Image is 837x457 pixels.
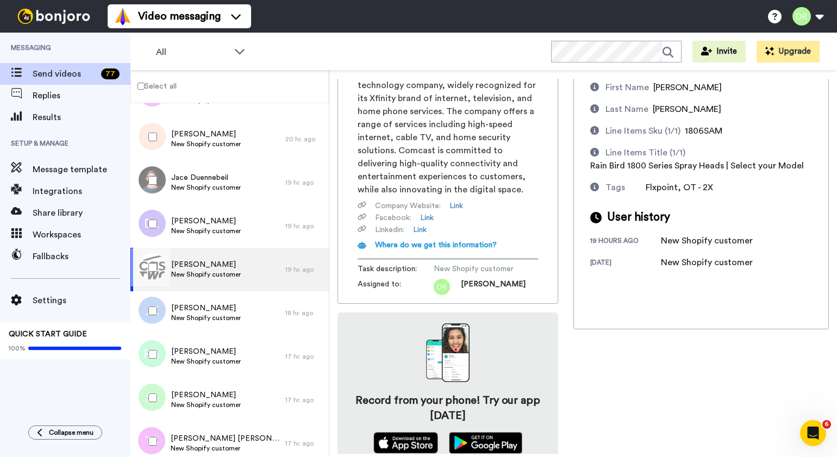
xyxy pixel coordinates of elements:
[101,68,120,79] div: 77
[33,89,130,102] span: Replies
[605,81,649,94] div: First Name
[33,294,130,307] span: Settings
[822,420,831,429] span: 6
[375,201,441,211] span: Company Website :
[605,181,625,194] div: Tags
[171,270,241,279] span: New Shopify customer
[9,330,87,338] span: QUICK START GUIDE
[757,41,820,62] button: Upgrade
[171,390,241,400] span: [PERSON_NAME]
[28,425,102,440] button: Collapse menu
[33,228,130,241] span: Workspaces
[285,222,323,230] div: 19 hr. ago
[800,420,826,446] iframe: Intercom live chat
[413,224,427,235] a: Link
[373,432,438,454] img: appstore
[49,428,93,437] span: Collapse menu
[434,279,450,295] img: dr.png
[9,344,26,353] span: 100%
[171,433,280,444] span: [PERSON_NAME] [PERSON_NAME]
[131,79,177,92] label: Select all
[33,163,130,176] span: Message template
[138,9,221,24] span: Video messaging
[434,264,537,274] span: New Shopify customer
[590,161,804,170] span: Rain Bird 1800 Series Spray Heads | Select your Model
[461,279,526,295] span: [PERSON_NAME]
[685,127,722,135] span: 1806SAM
[285,309,323,317] div: 18 hr. ago
[605,146,685,159] div: Line Items Title (1/1)
[348,393,547,423] h4: Record from your phone! Try our app [DATE]
[605,124,680,137] div: Line Items Sku (1/1)
[285,135,323,143] div: 20 hr. ago
[171,183,241,192] span: New Shopify customer
[607,209,670,226] span: User history
[661,234,753,247] div: New Shopify customer
[285,439,323,448] div: 17 hr. ago
[33,250,130,263] span: Fallbacks
[156,46,229,59] span: All
[171,303,241,314] span: [PERSON_NAME]
[171,216,241,227] span: [PERSON_NAME]
[171,357,241,366] span: New Shopify customer
[171,172,241,183] span: Jace Duennebeil
[358,264,434,274] span: Task description :
[285,265,323,274] div: 19 hr. ago
[653,83,722,92] span: [PERSON_NAME]
[138,83,145,90] input: Select all
[358,279,434,295] span: Assigned to:
[171,227,241,235] span: New Shopify customer
[426,323,470,382] img: download
[692,41,746,62] button: Invite
[33,185,130,198] span: Integrations
[375,241,497,249] span: Where do we get this information?
[646,183,713,192] span: Flxpoint, OT - 2X
[653,105,721,114] span: [PERSON_NAME]
[171,140,241,148] span: New Shopify customer
[171,314,241,322] span: New Shopify customer
[375,212,411,223] span: Facebook :
[13,9,95,24] img: bj-logo-header-white.svg
[171,259,241,270] span: [PERSON_NAME]
[171,400,241,409] span: New Shopify customer
[171,129,241,140] span: [PERSON_NAME]
[33,111,130,124] span: Results
[449,201,463,211] a: Link
[449,432,522,454] img: playstore
[285,352,323,361] div: 17 hr. ago
[661,256,753,269] div: New Shopify customer
[285,396,323,404] div: 17 hr. ago
[590,258,661,269] div: [DATE]
[171,346,241,357] span: [PERSON_NAME]
[285,178,323,187] div: 19 hr. ago
[33,67,97,80] span: Send videos
[420,212,434,223] a: Link
[33,206,130,220] span: Share library
[375,224,404,235] span: Linkedin :
[114,8,132,25] img: vm-color.svg
[358,66,538,196] span: Comcast is a leading global media and technology company, widely recognized for its Xfinity brand...
[590,236,661,247] div: 19 hours ago
[605,103,648,116] div: Last Name
[171,444,280,453] span: New Shopify customer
